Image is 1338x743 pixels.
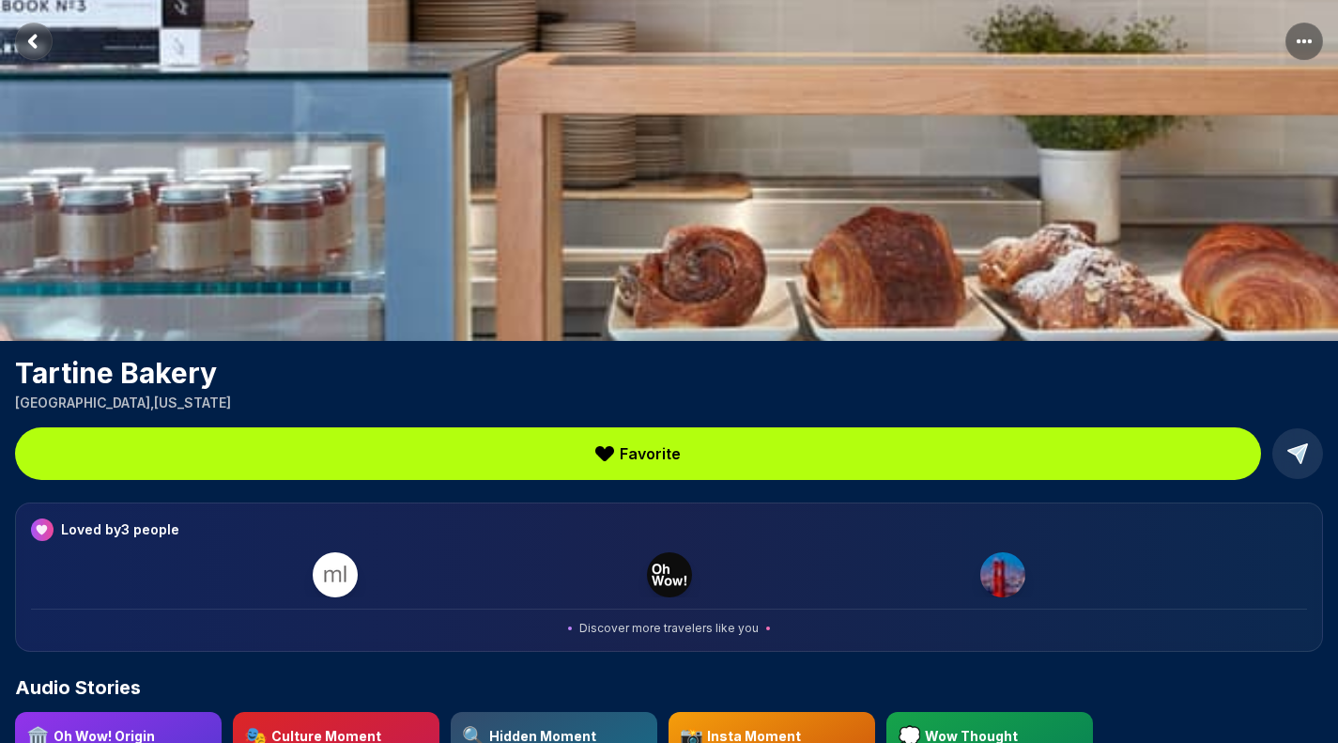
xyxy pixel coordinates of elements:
[980,552,1025,597] img: San Francisco
[61,520,179,539] h3: Loved by 3 people
[1285,23,1323,60] button: More options
[15,23,53,60] button: Return to previous page
[15,394,1323,412] p: [GEOGRAPHIC_DATA] , [US_STATE]
[313,552,358,597] img: Michael Grande
[579,621,759,636] span: Discover more travelers like you
[647,552,692,597] img: Nearby
[15,427,1261,480] button: Favorite
[620,442,681,465] span: Favorite
[15,674,141,701] span: Audio Stories
[15,356,1323,390] h1: Tartine Bakery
